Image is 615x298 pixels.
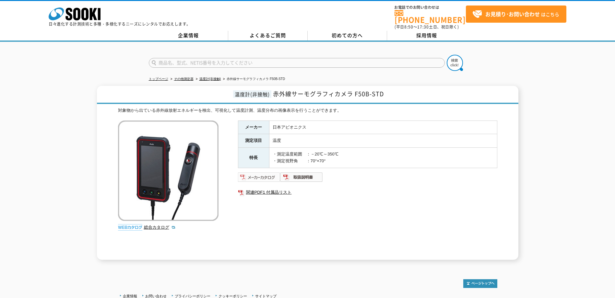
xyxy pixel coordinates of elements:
[273,89,384,98] span: 赤外線サーモグラフィカメラ F50B-STD
[269,120,497,134] td: 日本アビオニクス
[485,10,540,18] strong: お見積り･お問い合わせ
[463,279,497,288] img: トップページへ
[219,294,247,298] a: クッキーポリシー
[238,176,280,181] a: メーカーカタログ
[238,188,497,197] a: 関連PDF1 付属品リスト
[238,148,269,168] th: 特長
[175,294,210,298] a: プライバシーポリシー
[149,58,445,68] input: 商品名、型式、NETIS番号を入力してください
[332,32,363,39] span: 初めての方へ
[149,77,168,81] a: トップページ
[238,120,269,134] th: メーカー
[49,22,191,26] p: 日々進化する計測技術と多種・多様化するニーズにレンタルでお応えします。
[308,31,387,40] a: 初めての方へ
[238,172,280,182] img: メーカーカタログ
[118,107,497,114] div: 対象物から出ている赤外線放射エネルギーを検出、可視化して温度計測、温度分布の画像表示を行うことができます。
[238,134,269,148] th: 測定項目
[280,172,323,182] img: 取扱説明書
[269,148,497,168] td: ・測定温度範囲 ：－20℃～350℃ ・測定視野角 ：70°×70°
[255,294,277,298] a: サイトマップ
[387,31,467,40] a: 採用情報
[199,77,221,81] a: 温度計(非接触)
[228,31,308,40] a: よくあるご質問
[466,6,566,23] a: お見積り･お問い合わせはこちら
[447,55,463,71] img: btn_search.png
[118,120,219,221] img: 赤外線サーモグラフィカメラ F50B-STD
[144,225,176,230] a: 総合カタログ
[269,134,497,148] td: 温度
[233,90,271,98] span: 温度計(非接触)
[417,24,429,30] span: 17:30
[472,9,559,19] span: はこちら
[123,294,137,298] a: 企業情報
[145,294,167,298] a: お問い合わせ
[149,31,228,40] a: 企業情報
[174,77,194,81] a: その他測定器
[118,224,142,231] img: webカタログ
[395,24,459,30] span: (平日 ～ 土日、祝日除く)
[280,176,323,181] a: 取扱説明書
[222,76,285,83] li: 赤外線サーモグラフィカメラ F50B-STD
[395,6,466,9] span: お電話でのお問い合わせは
[395,10,466,23] a: [PHONE_NUMBER]
[404,24,413,30] span: 8:50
